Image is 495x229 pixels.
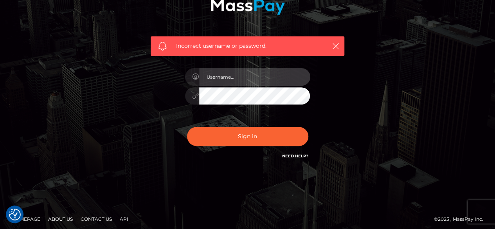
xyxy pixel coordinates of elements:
span: Incorrect username or password. [176,42,319,50]
a: Homepage [9,213,43,225]
button: Consent Preferences [9,209,21,220]
a: About Us [45,213,76,225]
a: Need Help? [282,153,308,159]
button: Sign in [187,127,308,146]
div: © 2025 , MassPay Inc. [434,215,489,224]
a: API [117,213,131,225]
a: Contact Us [77,213,115,225]
img: Revisit consent button [9,209,21,220]
input: Username... [199,68,310,86]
